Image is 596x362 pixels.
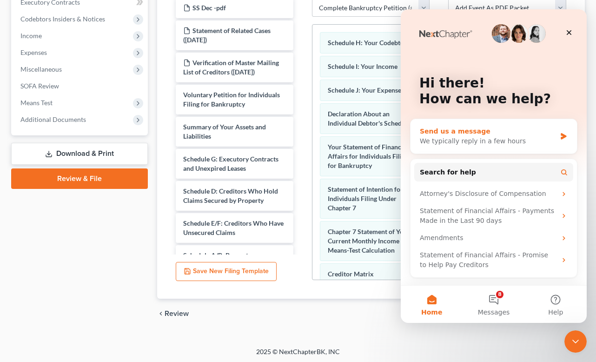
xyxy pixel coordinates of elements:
span: Statement of Related Cases ([DATE]) [183,27,271,44]
span: Summary of Your Assets and Liabilities [183,123,266,140]
span: Schedule E/F: Creditors Who Have Unsecured Claims [183,219,284,236]
i: chevron_left [157,310,165,317]
a: Download & Print [11,143,148,165]
span: SOFA Review [20,82,59,90]
span: Voluntary Petition for Individuals Filing for Bankruptcy [183,91,280,108]
span: Means Test [20,99,53,107]
span: Declaration About an Individual Debtor's Schedules [328,110,413,127]
span: Chapter 7 Statement of Your Current Monthly Income and Means-Test Calculation [328,228,411,254]
span: Schedule A/B: Property [183,251,252,259]
iframe: Intercom live chat [401,9,587,323]
span: Review [165,310,189,317]
span: Schedule D: Creditors Who Hold Claims Secured by Property [183,187,278,204]
span: Schedule J: Your Expenses [328,86,404,94]
a: Review & File [11,168,148,189]
span: Schedule G: Executory Contracts and Unexpired Leases [183,155,278,172]
span: Codebtors Insiders & Notices [20,15,105,23]
span: Verification of Master Mailing List of Creditors ([DATE]) [183,59,279,76]
span: Statement of Intention for Individuals Filing Under Chapter 7 [328,185,403,212]
span: Miscellaneous [20,65,62,73]
span: Additional Documents [20,115,86,123]
a: SOFA Review [13,78,148,94]
span: Creditor Matrix [328,270,374,278]
button: chevron_left Review [157,310,198,317]
button: Save New Filing Template [176,262,277,282]
span: Schedule I: Your Income [328,62,397,70]
span: Expenses [20,48,47,56]
span: Schedule H: Your Codebtors [328,39,410,47]
span: Income [20,32,42,40]
span: Your Statement of Financial Affairs for Individuals Filing for Bankruptcy [328,143,409,169]
iframe: Intercom live chat [564,330,587,353]
span: SS Dec -pdf [192,4,226,12]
